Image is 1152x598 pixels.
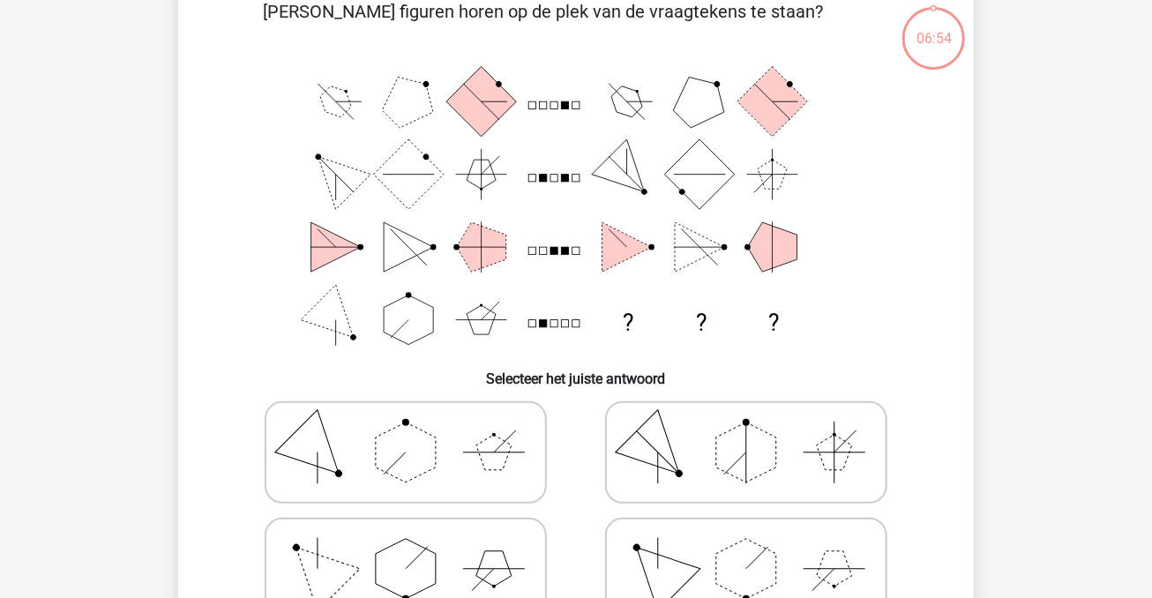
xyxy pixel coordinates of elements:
div: 06:54 [901,5,967,49]
text: ? [696,310,707,336]
text: ? [769,310,780,336]
h6: Selecteer het juiste antwoord [206,356,946,387]
text: ? [624,310,634,336]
